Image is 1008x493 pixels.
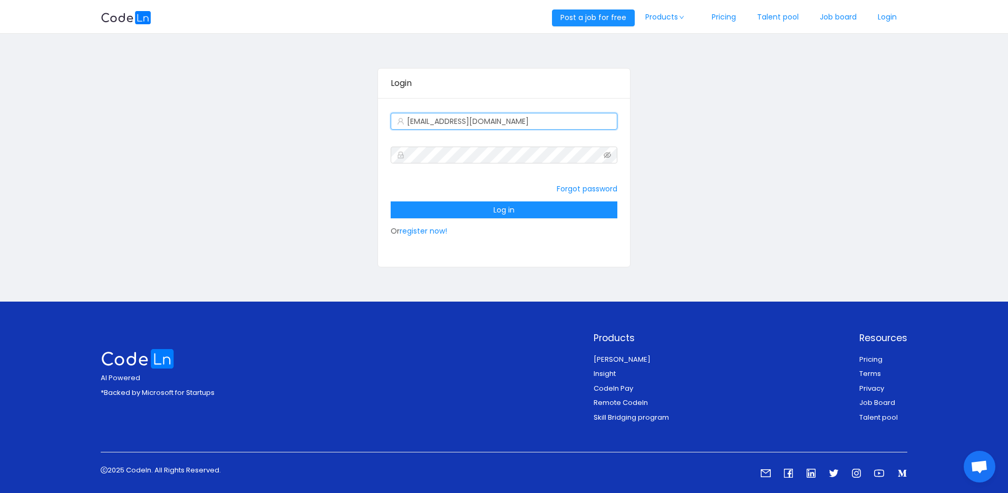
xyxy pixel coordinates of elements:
[397,118,404,125] i: icon: user
[783,468,793,478] i: icon: facebook
[594,369,616,379] a: Insight
[851,469,861,479] a: icon: instagram
[101,373,140,383] span: AI Powered
[874,468,884,478] i: icon: youtube
[391,201,617,218] button: Log in
[552,12,635,23] a: Post a job for free
[859,383,884,393] a: Privacy
[964,451,995,482] div: Open chat
[397,151,404,159] i: icon: lock
[783,469,793,479] a: icon: facebook
[101,388,215,398] p: *Backed by Microsoft for Startups
[391,113,617,130] input: Email
[829,468,839,478] i: icon: twitter
[829,469,839,479] a: icon: twitter
[557,183,617,194] a: Forgot password
[761,469,771,479] a: icon: mail
[391,205,617,236] span: Or
[101,349,175,369] img: logo
[859,398,895,408] a: Job Board
[859,331,907,345] p: Resources
[101,467,108,473] i: icon: copyright
[594,354,651,364] a: [PERSON_NAME]
[806,468,816,478] i: icon: linkedin
[594,331,669,345] p: Products
[101,465,221,476] p: 2025 Codeln. All Rights Reserved.
[761,468,771,478] i: icon: mail
[552,9,635,26] button: Post a job for free
[851,468,861,478] i: icon: instagram
[859,354,883,364] a: Pricing
[897,468,907,478] i: icon: medium
[594,383,633,393] a: Codeln Pay
[400,226,447,236] a: register now!
[806,469,816,479] a: icon: linkedin
[594,412,669,422] a: Skill Bridging program
[679,15,685,20] i: icon: down
[874,469,884,479] a: icon: youtube
[859,369,881,379] a: Terms
[594,398,648,408] a: Remote Codeln
[604,151,611,159] i: icon: eye-invisible
[859,412,898,422] a: Talent pool
[391,69,617,98] div: Login
[101,11,151,24] img: logobg.f302741d.svg
[897,469,907,479] a: icon: medium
